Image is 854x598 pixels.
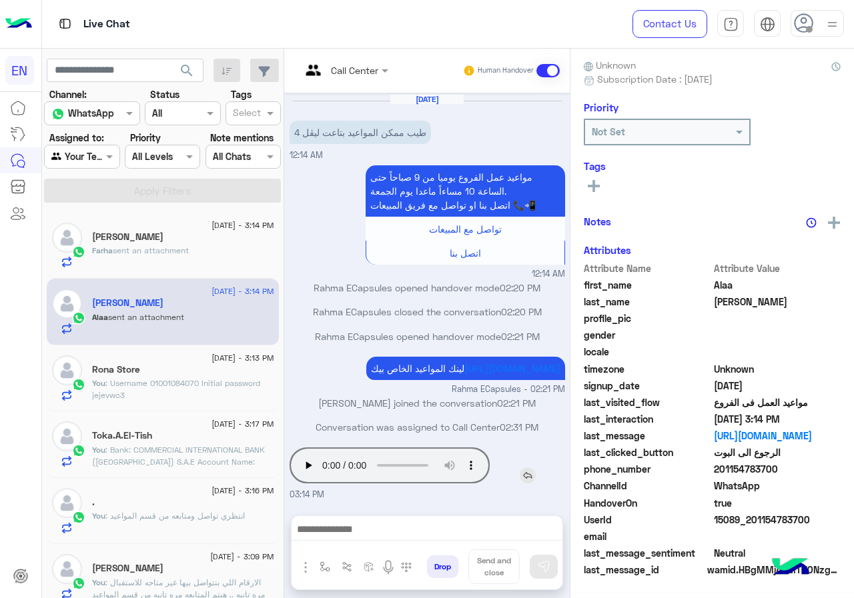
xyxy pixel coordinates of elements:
span: ChannelId [584,479,711,493]
span: [DATE] - 3:14 PM [211,219,274,231]
span: اتصل بنا [450,247,481,259]
span: 201154783700 [714,462,841,476]
label: Priority [130,131,161,145]
img: defaultAdmin.png [52,289,82,319]
span: last_visited_flow [584,395,711,409]
img: defaultAdmin.png [52,223,82,253]
div: Select [231,105,261,123]
span: 02:21 PM [497,397,536,409]
img: WhatsApp [72,311,85,325]
img: tab [57,15,73,32]
span: HandoverOn [584,496,711,510]
img: send message [537,560,550,573]
p: 13/8/2025, 12:14 AM [290,121,431,144]
span: Bank: COMMERCIAL INTERNATIONAL BANK (EGYPT) S.A.E Account Name: ENGLISH CAPSULES COMPANY Account ... [92,445,272,515]
img: defaultAdmin.png [52,421,82,451]
span: Username 01001084070 Initial password jejevwc3 [92,378,260,400]
span: You [92,577,105,587]
span: last_message_sentiment [584,546,711,560]
span: last_interaction [584,412,711,426]
img: defaultAdmin.png [52,355,82,385]
span: 12:14 AM [290,150,323,160]
img: Trigger scenario [342,561,352,572]
span: 2 [714,479,841,493]
span: Attribute Name [584,261,711,275]
span: last_message [584,429,711,443]
h5: Rona Store [92,364,140,375]
a: Contact Us [632,10,707,38]
span: انتظري تواصل ومتابعه من قسم المواعيد [105,511,245,521]
span: last_clicked_button [584,445,711,459]
img: send voice note [380,559,396,575]
p: Live Chat [83,15,130,33]
span: [DATE] - 3:09 PM [210,551,274,563]
img: WhatsApp [72,378,85,391]
span: Attribute Value [714,261,841,275]
span: Alaa [714,278,841,292]
span: sent an attachment [108,312,184,322]
span: locale [584,345,711,359]
img: WhatsApp [72,245,85,259]
img: Logo [5,10,32,38]
label: Tags [231,87,252,101]
span: 02:31 PM [500,421,538,433]
img: reply [520,467,536,483]
span: مواعيد العمل فى الفروع [714,395,841,409]
p: Conversation was assigned to Call Center [290,420,565,434]
h6: Notes [584,215,611,227]
span: null [714,328,841,342]
img: hulul-logo.png [767,545,814,591]
span: Subscription Date : [DATE] [597,72,713,86]
span: 2025-08-11T17:09:03.933Z [714,379,841,393]
span: search [179,63,195,79]
a: tab [717,10,744,38]
button: Apply Filters [44,179,281,203]
label: Status [150,87,179,101]
span: null [714,529,841,543]
h5: . [92,497,95,508]
span: timezone [584,362,711,376]
span: phone_number [584,462,711,476]
h5: 𝓐𝓵𝓲 Mohamed [92,563,163,574]
span: profile_pic [584,311,711,325]
span: تواصل مع المبيعات [429,223,502,235]
h6: Priority [584,101,618,113]
h6: Attributes [584,244,631,256]
span: 15089_201154783700 [714,513,841,527]
span: 0 [714,546,841,560]
h6: [DATE] [390,95,464,104]
h5: Alaa mohamed [92,297,163,309]
label: Assigned to: [49,131,104,145]
div: EN [5,56,34,85]
span: gender [584,328,711,342]
audio: Your browser does not support the audio tag. [290,447,490,483]
span: last_name [584,295,711,309]
span: null [714,345,841,359]
a: [URL][DOMAIN_NAME] [714,429,841,443]
button: Trigger scenario [336,556,358,578]
span: first_name [584,278,711,292]
p: Rahma ECapsules opened handover mode [290,281,565,295]
img: tab [723,17,739,32]
h5: Toka.A.El-Tish [92,430,152,441]
img: create order [364,561,374,572]
span: لينك المواعيد الخاص بيك [371,363,464,374]
p: Rahma ECapsules opened handover mode [290,329,565,343]
span: 02:21 PM [501,331,540,342]
span: signup_date [584,379,711,393]
span: 12:14 AM [532,268,565,281]
span: mohamed [714,295,841,309]
span: Rahma ECapsules - 02:21 PM [452,383,565,396]
span: [DATE] - 3:13 PM [211,352,274,364]
span: 02:20 PM [500,282,540,293]
img: select flow [320,561,330,572]
span: 2025-08-13T12:14:26.947Z [714,412,841,426]
img: defaultAdmin.png [52,554,82,584]
span: 03:14 PM [290,489,324,499]
img: WhatsApp [72,444,85,457]
span: [DATE] - 3:14 PM [211,285,274,297]
span: last_message_id [584,563,705,577]
button: search [171,59,203,87]
h6: Tags [584,160,841,172]
span: الرجوع الى البوت [714,445,841,459]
